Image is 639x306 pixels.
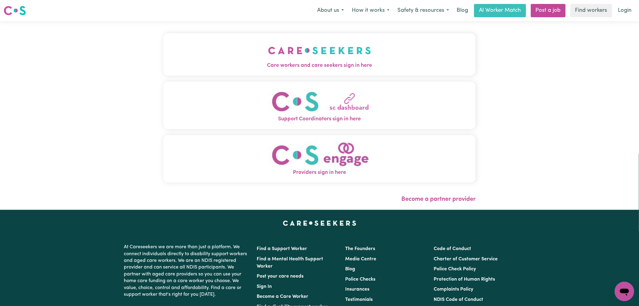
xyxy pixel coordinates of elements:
[401,196,476,202] a: Become a partner provider
[348,4,393,17] button: How it works
[434,246,471,251] a: Code of Conduct
[124,241,249,300] p: At Careseekers we are more than just a platform. We connect individuals directly to disability su...
[453,4,472,17] a: Blog
[345,277,375,282] a: Police Checks
[257,257,323,269] a: Find a Mental Health Support Worker
[345,287,369,292] a: Insurances
[615,4,635,17] a: Login
[163,169,476,177] span: Providers sign in here
[345,267,355,272] a: Blog
[163,82,476,129] button: Support Coordinators sign in here
[257,274,303,279] a: Post your care needs
[163,33,476,76] button: Care workers and care seekers sign in here
[570,4,612,17] a: Find workers
[257,246,307,251] a: Find a Support Worker
[163,62,476,70] span: Care workers and care seekers sign in here
[345,297,373,302] a: Testimonials
[434,257,498,262] a: Charter of Customer Service
[4,4,26,18] a: Careseekers logo
[4,5,26,16] img: Careseekers logo
[434,267,476,272] a: Police Check Policy
[345,257,376,262] a: Media Centre
[615,282,634,301] iframe: Button to launch messaging window
[257,284,272,289] a: Sign In
[434,297,483,302] a: NDIS Code of Conduct
[345,246,375,251] a: The Founders
[434,277,495,282] a: Protection of Human Rights
[393,4,453,17] button: Safety & resources
[163,115,476,123] span: Support Coordinators sign in here
[531,4,566,17] a: Post a job
[163,135,476,183] button: Providers sign in here
[313,4,348,17] button: About us
[283,221,356,226] a: Careseekers home page
[257,294,308,299] a: Become a Care Worker
[474,4,526,17] a: AI Worker Match
[434,287,474,292] a: Complaints Policy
